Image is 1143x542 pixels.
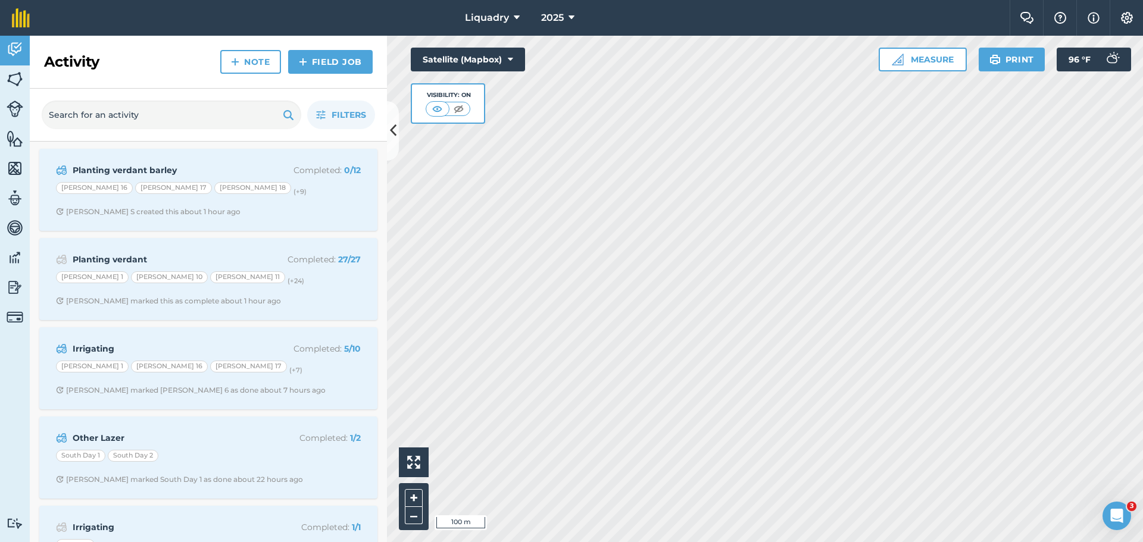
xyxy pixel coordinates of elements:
[46,424,370,491] a: Other LazerCompleted: 1/2South Day 1South Day 2Clock with arrow pointing clockwise[PERSON_NAME] m...
[56,361,129,372] div: [PERSON_NAME] 1
[56,163,67,177] img: svg+xml;base64,PD94bWwgdmVyc2lvbj0iMS4wIiBlbmNvZGluZz0idXRmLTgiPz4KPCEtLSBHZW5lcmF0b3I6IEFkb2JlIE...
[56,475,303,484] div: [PERSON_NAME] marked South Day 1 as done about 22 hours ago
[214,182,291,194] div: [PERSON_NAME] 18
[266,253,361,266] p: Completed :
[46,156,370,224] a: Planting verdant barleyCompleted: 0/12[PERSON_NAME] 16[PERSON_NAME] 17[PERSON_NAME] 18(+9)Clock w...
[7,70,23,88] img: svg+xml;base64,PHN2ZyB4bWxucz0iaHR0cDovL3d3dy53My5vcmcvMjAwMC9zdmciIHdpZHRoPSI1NiIgaGVpZ2h0PSI2MC...
[56,475,64,483] img: Clock with arrow pointing clockwise
[307,101,375,129] button: Filters
[7,518,23,529] img: svg+xml;base64,PD94bWwgdmVyc2lvbj0iMS4wIiBlbmNvZGluZz0idXRmLTgiPz4KPCEtLSBHZW5lcmF0b3I6IEFkb2JlIE...
[7,189,23,207] img: svg+xml;base64,PD94bWwgdmVyc2lvbj0iMS4wIiBlbmNvZGluZz0idXRmLTgiPz4KPCEtLSBHZW5lcmF0b3I6IEFkb2JlIE...
[56,252,67,267] img: svg+xml;base64,PD94bWwgdmVyc2lvbj0iMS4wIiBlbmNvZGluZz0idXRmLTgiPz4KPCEtLSBHZW5lcmF0b3I6IEFkb2JlIE...
[299,55,307,69] img: svg+xml;base64,PHN2ZyB4bWxucz0iaHR0cDovL3d3dy53My5vcmcvMjAwMC9zdmciIHdpZHRoPSIxNCIgaGVpZ2h0PSIyNC...
[56,207,241,217] div: [PERSON_NAME] S created this about 1 hour ago
[1100,48,1124,71] img: svg+xml;base64,PD94bWwgdmVyc2lvbj0iMS4wIiBlbmNvZGluZz0idXRmLTgiPz4KPCEtLSBHZW5lcmF0b3I6IEFkb2JlIE...
[1053,12,1067,24] img: A question mark icon
[288,50,373,74] a: Field Job
[56,342,67,356] img: svg+xml;base64,PD94bWwgdmVyc2lvbj0iMS4wIiBlbmNvZGluZz0idXRmLTgiPz4KPCEtLSBHZW5lcmF0b3I6IEFkb2JlIE...
[7,219,23,237] img: svg+xml;base64,PD94bWwgdmVyc2lvbj0iMS4wIiBlbmNvZGluZz0idXRmLTgiPz4KPCEtLSBHZW5lcmF0b3I6IEFkb2JlIE...
[1069,48,1091,71] span: 96 ° F
[46,245,370,313] a: Planting verdantCompleted: 27/27[PERSON_NAME] 1[PERSON_NAME] 10[PERSON_NAME] 11(+24)Clock with ar...
[42,101,301,129] input: Search for an activity
[465,11,509,25] span: Liquadry
[7,130,23,148] img: svg+xml;base64,PHN2ZyB4bWxucz0iaHR0cDovL3d3dy53My5vcmcvMjAwMC9zdmciIHdpZHRoPSI1NiIgaGVpZ2h0PSI2MC...
[1103,502,1131,530] iframe: Intercom live chat
[344,343,361,354] strong: 5 / 10
[56,450,105,462] div: South Day 1
[352,522,361,532] strong: 1 / 1
[210,361,287,372] div: [PERSON_NAME] 17
[332,108,366,121] span: Filters
[411,48,525,71] button: Satellite (Mapbox)
[56,271,129,283] div: [PERSON_NAME] 1
[430,103,445,115] img: svg+xml;base64,PHN2ZyB4bWxucz0iaHR0cDovL3d3dy53My5vcmcvMjAwMC9zdmciIHdpZHRoPSI1MCIgaGVpZ2h0PSI0MC...
[344,165,361,176] strong: 0 / 12
[266,431,361,444] p: Completed :
[231,55,239,69] img: svg+xml;base64,PHN2ZyB4bWxucz0iaHR0cDovL3d3dy53My5vcmcvMjAwMC9zdmciIHdpZHRoPSIxNCIgaGVpZ2h0PSIyNC...
[1057,48,1131,71] button: 96 °F
[46,334,370,402] a: IrrigatingCompleted: 5/10[PERSON_NAME] 1[PERSON_NAME] 16[PERSON_NAME] 17(+7)Clock with arrow poin...
[56,431,67,445] img: svg+xml;base64,PD94bWwgdmVyc2lvbj0iMS4wIiBlbmNvZGluZz0idXRmLTgiPz4KPCEtLSBHZW5lcmF0b3I6IEFkb2JlIE...
[135,182,212,194] div: [PERSON_NAME] 17
[541,11,564,25] span: 2025
[338,254,361,265] strong: 27 / 27
[879,48,967,71] button: Measure
[989,52,1001,67] img: svg+xml;base64,PHN2ZyB4bWxucz0iaHR0cDovL3d3dy53My5vcmcvMjAwMC9zdmciIHdpZHRoPSIxOSIgaGVpZ2h0PSIyNC...
[1127,502,1136,511] span: 3
[56,386,326,395] div: [PERSON_NAME] marked [PERSON_NAME] 6 as done about 7 hours ago
[405,489,423,507] button: +
[56,520,67,534] img: svg+xml;base64,PD94bWwgdmVyc2lvbj0iMS4wIiBlbmNvZGluZz0idXRmLTgiPz4KPCEtLSBHZW5lcmF0b3I6IEFkb2JlIE...
[73,342,261,355] strong: Irrigating
[266,342,361,355] p: Completed :
[12,8,30,27] img: fieldmargin Logo
[426,90,471,100] div: Visibility: On
[7,101,23,117] img: svg+xml;base64,PD94bWwgdmVyc2lvbj0iMS4wIiBlbmNvZGluZz0idXRmLTgiPz4KPCEtLSBHZW5lcmF0b3I6IEFkb2JlIE...
[73,431,261,444] strong: Other Lazer
[979,48,1045,71] button: Print
[73,253,261,266] strong: Planting verdant
[56,208,64,215] img: Clock with arrow pointing clockwise
[350,433,361,443] strong: 1 / 2
[283,108,294,122] img: svg+xml;base64,PHN2ZyB4bWxucz0iaHR0cDovL3d3dy53My5vcmcvMjAwMC9zdmciIHdpZHRoPSIxOSIgaGVpZ2h0PSIyNC...
[131,361,208,372] div: [PERSON_NAME] 16
[451,103,466,115] img: svg+xml;base64,PHN2ZyB4bWxucz0iaHR0cDovL3d3dy53My5vcmcvMjAwMC9zdmciIHdpZHRoPSI1MCIgaGVpZ2h0PSI0MC...
[7,159,23,177] img: svg+xml;base64,PHN2ZyB4bWxucz0iaHR0cDovL3d3dy53My5vcmcvMjAwMC9zdmciIHdpZHRoPSI1NiIgaGVpZ2h0PSI2MC...
[1120,12,1134,24] img: A cog icon
[288,277,304,285] small: (+ 24 )
[56,296,281,306] div: [PERSON_NAME] marked this as complete about 1 hour ago
[7,40,23,58] img: svg+xml;base64,PD94bWwgdmVyc2lvbj0iMS4wIiBlbmNvZGluZz0idXRmLTgiPz4KPCEtLSBHZW5lcmF0b3I6IEFkb2JlIE...
[131,271,208,283] div: [PERSON_NAME] 10
[210,271,285,283] div: [PERSON_NAME] 11
[407,456,420,469] img: Four arrows, one pointing top left, one top right, one bottom right and the last bottom left
[1020,12,1034,24] img: Two speech bubbles overlapping with the left bubble in the forefront
[7,309,23,325] img: svg+xml;base64,PD94bWwgdmVyc2lvbj0iMS4wIiBlbmNvZGluZz0idXRmLTgiPz4KPCEtLSBHZW5lcmF0b3I6IEFkb2JlIE...
[108,450,158,462] div: South Day 2
[289,366,302,374] small: (+ 7 )
[73,521,261,534] strong: Irrigating
[56,386,64,394] img: Clock with arrow pointing clockwise
[266,521,361,534] p: Completed :
[293,187,307,196] small: (+ 9 )
[266,164,361,177] p: Completed :
[405,507,423,524] button: –
[73,164,261,177] strong: Planting verdant barley
[44,52,99,71] h2: Activity
[56,182,133,194] div: [PERSON_NAME] 16
[7,278,23,296] img: svg+xml;base64,PD94bWwgdmVyc2lvbj0iMS4wIiBlbmNvZGluZz0idXRmLTgiPz4KPCEtLSBHZW5lcmF0b3I6IEFkb2JlIE...
[56,297,64,305] img: Clock with arrow pointing clockwise
[220,50,281,74] a: Note
[892,54,904,65] img: Ruler icon
[7,249,23,267] img: svg+xml;base64,PD94bWwgdmVyc2lvbj0iMS4wIiBlbmNvZGluZz0idXRmLTgiPz4KPCEtLSBHZW5lcmF0b3I6IEFkb2JlIE...
[1088,11,1100,25] img: svg+xml;base64,PHN2ZyB4bWxucz0iaHR0cDovL3d3dy53My5vcmcvMjAwMC9zdmciIHdpZHRoPSIxNyIgaGVpZ2h0PSIxNy...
